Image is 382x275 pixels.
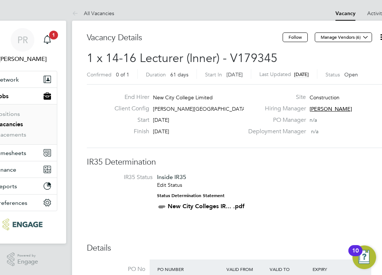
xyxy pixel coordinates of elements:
[294,71,309,78] span: [DATE]
[109,128,149,135] label: Finish
[226,71,243,78] span: [DATE]
[335,10,355,17] a: Vacancy
[244,128,306,135] label: Deployment Manager
[49,31,58,39] span: 1
[352,251,359,260] div: 10
[153,106,247,112] span: [PERSON_NAME][GEOGRAPHIC_DATA]
[244,105,306,113] label: Hiring Manager
[315,32,372,42] button: Manage Vendors (6)
[310,117,317,123] span: n/a
[157,173,186,181] span: Inside IR35
[109,116,149,124] label: Start
[40,28,55,52] a: 1
[310,94,340,101] span: Construction
[109,105,149,113] label: Client Config
[109,93,149,101] label: End Hirer
[17,259,38,265] span: Engage
[17,35,28,45] span: PR
[146,71,166,78] label: Duration
[72,10,114,17] a: All Vacancies
[7,252,38,267] a: Powered byEngage
[87,32,283,43] h3: Vacancy Details
[153,128,169,135] span: [DATE]
[325,71,340,78] label: Status
[157,182,182,188] a: Edit Status
[310,106,352,112] span: [PERSON_NAME]
[3,219,42,230] img: ncclondon-logo-retina.png
[87,71,112,78] label: Confirmed
[205,71,222,78] label: Start In
[311,128,318,135] span: n/a
[170,71,188,78] span: 61 days
[259,71,291,78] label: Last Updated
[87,265,145,273] label: PO No
[116,71,129,78] span: 0 of 1
[244,93,306,101] label: Site
[352,245,376,269] button: Open Resource Center, 10 new notifications
[87,51,277,65] span: 1 x 14-16 Lecturer (Inner) - V179345
[153,117,169,123] span: [DATE]
[283,32,308,42] button: Follow
[168,203,245,210] a: New City Colleges IR... .pdf
[94,173,153,181] label: IR35 Status
[153,94,213,101] span: New City College Limited
[344,71,358,78] span: Open
[244,116,306,124] label: PO Manager
[157,193,225,198] strong: Status Determination Statement
[17,252,38,259] span: Powered by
